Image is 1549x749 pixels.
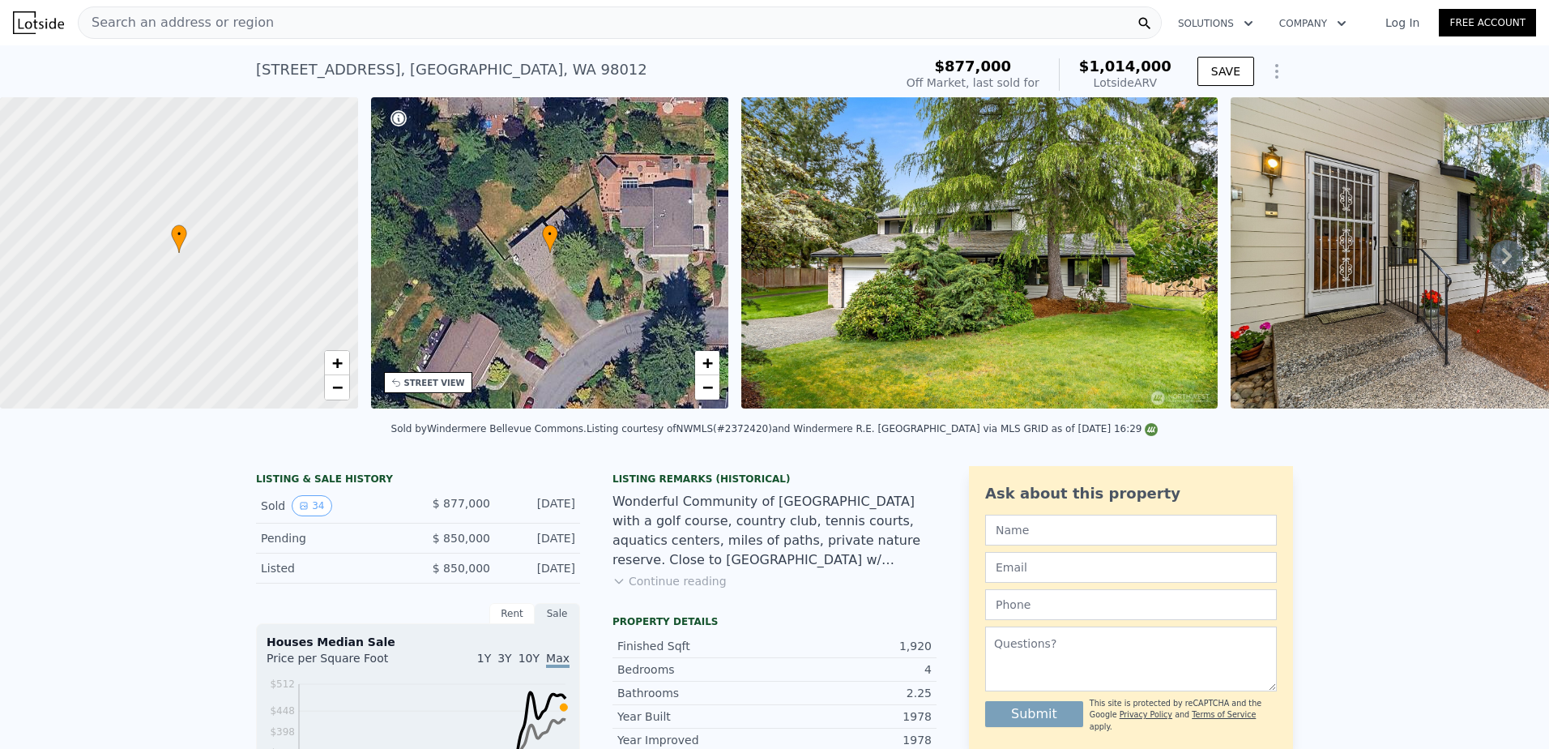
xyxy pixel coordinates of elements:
[1197,57,1254,86] button: SAVE
[985,701,1083,727] button: Submit
[612,573,727,589] button: Continue reading
[171,225,187,253] div: •
[985,482,1277,505] div: Ask about this property
[391,423,587,434] div: Sold by Windermere Bellevue Commons .
[433,562,490,575] span: $ 850,000
[13,11,64,34] img: Lotside
[617,732,774,748] div: Year Improved
[774,708,932,725] div: 1978
[1145,423,1158,436] img: NWMLS Logo
[774,638,932,654] div: 1,920
[261,495,405,516] div: Sold
[542,227,558,242] span: •
[267,634,570,650] div: Houses Median Sale
[1120,710,1172,719] a: Privacy Policy
[617,685,774,701] div: Bathrooms
[261,530,405,546] div: Pending
[503,560,575,576] div: [DATE]
[261,560,405,576] div: Listed
[695,375,719,400] a: Zoom out
[267,650,418,676] div: Price per Square Foot
[535,603,580,624] div: Sale
[331,377,342,397] span: −
[612,615,937,628] div: Property details
[1366,15,1439,31] a: Log In
[702,353,713,373] span: +
[774,661,932,678] div: 4
[702,377,713,397] span: −
[404,377,465,389] div: STREET VIEW
[503,495,575,516] div: [DATE]
[587,423,1159,434] div: Listing courtesy of NWMLS (#2372420) and Windermere R.E. [GEOGRAPHIC_DATA] via MLS GRID as of [DA...
[1165,9,1266,38] button: Solutions
[546,652,570,668] span: Max
[256,58,647,81] div: [STREET_ADDRESS] , [GEOGRAPHIC_DATA] , WA 98012
[489,603,535,624] div: Rent
[617,661,774,678] div: Bedrooms
[985,515,1277,546] input: Name
[612,473,937,486] div: Listing Remarks (Historical)
[612,492,937,570] div: Wonderful Community of [GEOGRAPHIC_DATA] with a golf course, country club, tennis courts, aquatic...
[907,75,1039,91] div: Off Market, last sold for
[774,732,932,748] div: 1978
[985,589,1277,620] input: Phone
[270,678,295,690] tspan: $512
[1079,75,1171,91] div: Lotside ARV
[542,225,558,253] div: •
[256,473,580,489] div: LISTING & SALE HISTORY
[171,227,187,242] span: •
[292,495,331,516] button: View historical data
[774,685,932,701] div: 2.25
[1439,9,1536,36] a: Free Account
[1192,710,1256,719] a: Terms of Service
[79,13,274,32] span: Search an address or region
[325,351,349,375] a: Zoom in
[503,530,575,546] div: [DATE]
[325,375,349,400] a: Zoom out
[497,652,511,665] span: 3Y
[433,532,490,545] span: $ 850,000
[617,638,774,654] div: Finished Sqft
[1261,55,1293,88] button: Show Options
[741,97,1218,409] img: Sale: 149620554 Parcel: 103612496
[270,726,295,738] tspan: $398
[985,552,1277,583] input: Email
[695,351,719,375] a: Zoom in
[1266,9,1359,38] button: Company
[935,58,1012,75] span: $877,000
[477,652,491,665] span: 1Y
[617,708,774,725] div: Year Built
[518,652,540,665] span: 10Y
[1079,58,1171,75] span: $1,014,000
[433,497,490,510] span: $ 877,000
[331,353,342,373] span: +
[1090,698,1277,733] div: This site is protected by reCAPTCHA and the Google and apply.
[270,705,295,717] tspan: $448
